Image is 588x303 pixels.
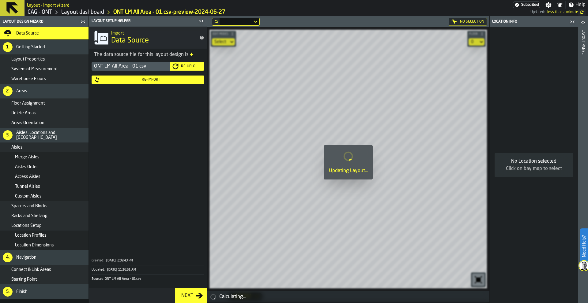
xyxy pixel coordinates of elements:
[0,231,89,240] li: menu Location Profiles
[15,243,54,248] span: Location Dimensions
[0,16,89,27] header: Layout Design Wizard
[0,191,89,201] li: menu Custom Aisles
[92,265,204,274] div: KeyValueItem-Updated
[16,289,28,294] span: Finish
[106,259,133,263] span: [DATE] 2:09:43 PM
[566,1,588,9] label: button-toggle-Help
[0,27,89,40] li: menu Data Source
[179,292,196,299] div: Next
[179,64,202,68] div: Re-Upload
[499,165,568,172] div: Click on bay map to select
[513,2,540,8] a: link-to-/wh/i/81126f66-c9dd-4fd0-bd4b-ffd618919ba4/settings/billing
[499,158,568,165] div: No Location selected
[104,268,105,272] span: :
[197,17,205,25] label: button-toggle-Close me
[568,18,577,25] label: button-toggle-Close me
[0,84,89,98] li: menu Areas
[0,152,89,162] li: menu Merge Aisles
[113,9,225,16] a: link-to-/wh/i/81126f66-c9dd-4fd0-bd4b-ffd618919ba4/import/layout/a8ffabda-d158-4c25-b688-41b83f90...
[578,16,588,303] header: Layout panel
[92,62,170,71] div: ONT LM All Area - 01.csv
[513,2,540,8] div: Menu Subscription
[0,142,89,152] li: menu Aisles
[102,277,103,281] span: :
[0,64,89,74] li: menu System of Measurement
[0,275,89,284] li: menu Starting Point
[0,54,89,64] li: menu Layout Properties
[3,86,13,96] div: 2.
[15,184,40,189] span: Tunnel Aisles
[215,20,218,24] div: hide filter
[0,284,89,299] li: menu Finish
[111,36,149,46] span: Data Source
[89,27,207,49] div: title-Data Source
[11,67,58,72] span: System of Measurement
[16,89,27,94] span: Areas
[92,256,204,265] button: Created:[DATE] 2:09:43 PM
[16,130,86,140] span: Aisles, Locations and [GEOGRAPHIC_DATA]
[0,74,89,84] li: menu Warehouse Floors
[11,213,47,218] span: Racks and Shelving
[11,267,51,272] span: Connect & Link Areas
[0,240,89,250] li: menu Location Dimensions
[175,288,207,303] button: button-Next
[491,20,568,24] div: Location Info
[15,174,40,179] span: Access Aisles
[3,287,13,297] div: 5.
[92,76,204,84] button: button-Re-Import
[0,108,89,118] li: menu Delete Areas
[11,204,47,209] span: Spacers and Blocks
[530,10,545,14] span: Updated:
[100,78,202,82] div: Re-Import
[578,9,586,16] label: button-toggle-undefined
[547,10,578,14] span: 9/11/2025, 3:02:24 PM
[3,42,13,52] div: 1.
[105,277,141,281] span: ONT LM All Area - 01.csv
[11,111,36,116] span: Delete Areas
[329,167,368,175] div: Updating Layout...
[16,31,39,36] span: Data Source
[92,277,104,281] div: Source
[27,9,279,16] nav: Breadcrumb
[11,57,45,62] span: Layout Properties
[16,45,45,50] span: Getting Started
[0,250,89,265] li: menu Navigation
[92,275,204,283] button: Source:ONT LM All Area - 01.csv
[11,145,23,150] span: Aisles
[11,76,46,81] span: Warehouse Floors
[27,2,70,8] h2: Sub Title
[92,256,204,265] div: KeyValueItem-Created
[92,268,107,272] div: Updated
[15,164,38,169] span: Aisles Order
[92,265,204,274] button: Updated:[DATE] 11:16:51 AM
[0,265,89,275] li: menu Connect & Link Areas
[107,268,136,272] span: [DATE] 11:16:51 AM
[0,182,89,191] li: menu Tunnel Aisles
[581,28,585,301] div: Layout panel
[579,17,587,28] label: button-toggle-Open
[79,18,87,25] label: button-toggle-Close me
[11,223,42,228] span: Locations Setup
[0,40,89,54] li: menu Getting Started
[11,101,45,106] span: Floor Assignment
[94,51,202,58] div: The data source file for this layout design is
[3,253,13,262] div: 4.
[104,259,104,263] span: :
[11,120,44,125] span: Areas Orientation
[61,9,104,16] a: link-to-/wh/i/81126f66-c9dd-4fd0-bd4b-ffd618919ba4/designer
[111,30,194,36] h2: Sub Title
[554,2,565,8] label: button-toggle-Notifications
[0,118,89,128] li: menu Areas Orientation
[521,3,539,7] span: Subscribed
[0,172,89,182] li: menu Access Aisles
[15,233,47,238] span: Location Profiles
[449,18,487,26] div: No Selection
[0,128,89,142] li: menu Aisles, Locations and Bays
[16,255,36,260] span: Navigation
[15,155,40,160] span: Merge Aisles
[490,16,578,27] header: Location Info
[0,221,89,231] li: menu Locations Setup
[92,259,106,263] div: Created
[0,201,89,211] li: menu Spacers and Blocks
[2,20,79,24] div: Layout Design Wizard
